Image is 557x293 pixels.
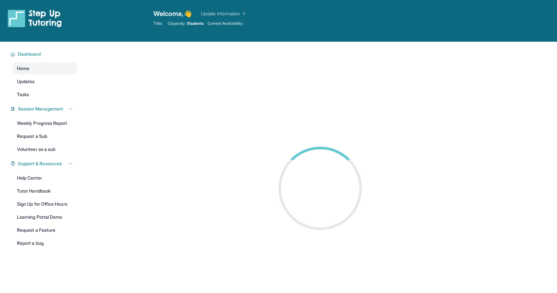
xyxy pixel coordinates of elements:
[17,65,29,72] span: Home
[153,21,163,26] span: Title:
[13,198,77,210] a: Sign Up for Office Hours
[18,160,62,167] span: Support & Resources
[13,185,77,197] a: Tutor Handbook
[153,9,192,18] span: Welcome, 👋
[13,63,77,74] a: Home
[13,76,77,87] a: Updates
[17,91,29,98] span: Tasks
[240,10,247,17] img: Chevron Right
[15,106,73,112] button: Session Management
[17,78,35,85] span: Updates
[18,106,63,112] span: Session Management
[13,211,77,223] a: Learning Portal Demo
[13,224,77,236] a: Request a Feature
[201,10,247,17] a: Update Information
[168,21,186,26] span: Capacity:
[15,51,73,57] button: Dashboard
[13,237,77,249] a: Report a bug
[207,21,243,26] span: Current Availability:
[13,172,77,184] a: Help Center
[8,9,62,27] img: logo
[13,143,77,155] a: Volunteer as a sub
[15,160,73,167] button: Support & Resources
[187,21,204,26] span: Students
[18,51,41,57] span: Dashboard
[13,117,77,129] a: Weekly Progress Report
[13,89,77,100] a: Tasks
[13,130,77,142] a: Request a Sub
